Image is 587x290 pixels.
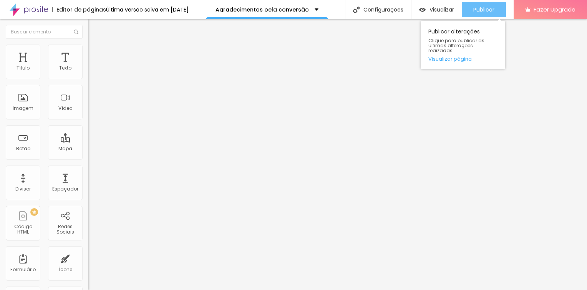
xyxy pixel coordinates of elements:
[353,7,360,13] img: Icone
[462,2,506,17] button: Publicar
[473,7,494,13] span: Publicar
[15,186,31,192] div: Divisor
[88,19,587,290] iframe: Editor
[58,106,72,111] div: Vídeo
[421,21,505,69] div: Publicar alterações
[106,7,189,12] div: Última versão salva em [DATE]
[17,65,30,71] div: Título
[216,7,309,12] p: Agradecimentos pela conversão
[59,267,72,272] div: Ícone
[428,56,497,61] a: Visualizar página
[52,7,106,12] div: Editor de páginas
[50,224,80,235] div: Redes Sociais
[10,267,36,272] div: Formulário
[74,30,78,34] img: Icone
[534,6,575,13] span: Fazer Upgrade
[59,65,71,71] div: Texto
[16,146,30,151] div: Botão
[58,146,72,151] div: Mapa
[429,7,454,13] span: Visualizar
[411,2,462,17] button: Visualizar
[8,224,38,235] div: Código HTML
[13,106,33,111] div: Imagem
[428,38,497,53] span: Clique para publicar as ultimas alterações reaizadas
[6,25,83,39] input: Buscar elemento
[419,7,426,13] img: view-1.svg
[52,186,78,192] div: Espaçador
